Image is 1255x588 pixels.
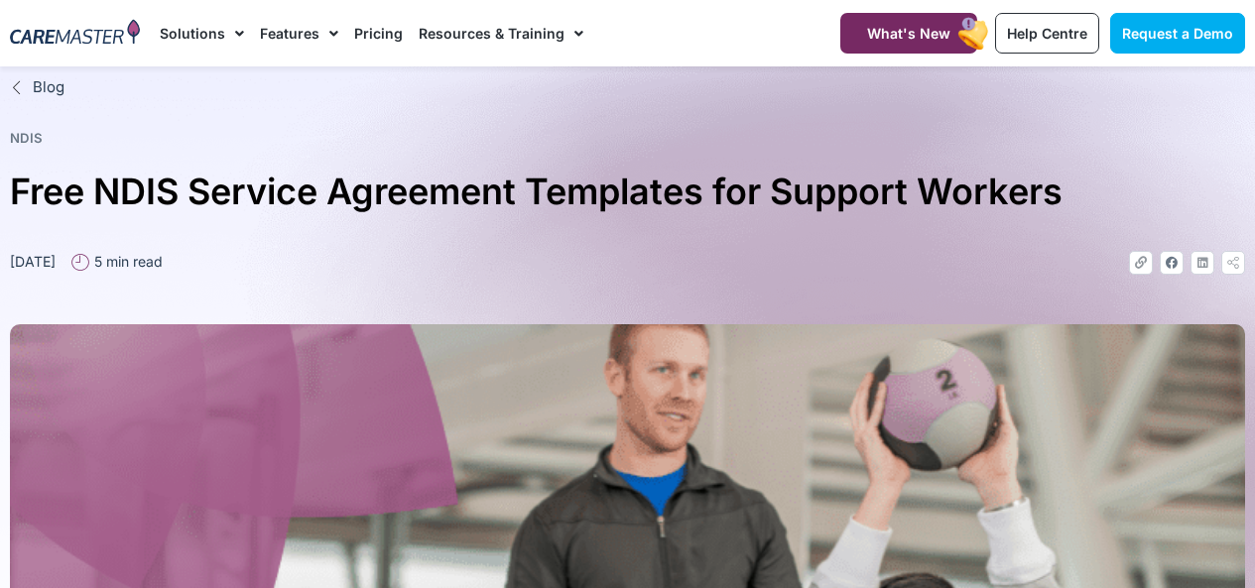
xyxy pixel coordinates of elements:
span: 5 min read [89,251,163,272]
a: Help Centre [995,13,1099,54]
h1: Free NDIS Service Agreement Templates for Support Workers [10,163,1245,221]
span: What's New [867,25,950,42]
span: Request a Demo [1122,25,1233,42]
span: Blog [28,76,64,99]
a: What's New [840,13,977,54]
span: Help Centre [1007,25,1087,42]
a: Request a Demo [1110,13,1245,54]
time: [DATE] [10,253,56,270]
a: Blog [10,76,1245,99]
a: NDIS [10,130,43,146]
img: CareMaster Logo [10,19,140,48]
